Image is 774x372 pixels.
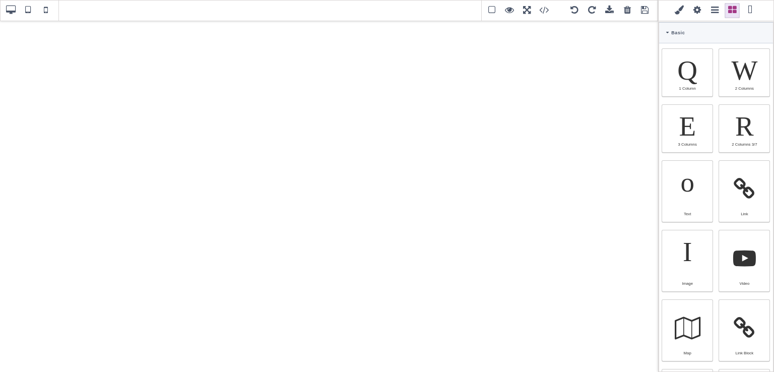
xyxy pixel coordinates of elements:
div: Link Block [725,351,764,355]
span: Settings [689,3,704,18]
div: 3 Columns [662,104,713,153]
div: 1 Column [662,48,713,97]
div: Map [668,351,707,355]
div: Image [668,281,707,286]
div: Link Block [719,299,770,361]
span: Preview [502,3,517,18]
span: Open Layer Manager [707,3,722,18]
div: Video [725,281,764,286]
div: Image [662,230,713,292]
div: Map [662,299,713,361]
div: 2 Columns 3/7 [725,142,764,147]
div: Text [668,212,707,216]
div: 2 Columns [719,48,770,97]
div: Basic [659,22,773,43]
span: Open AI Assistant [742,3,757,18]
span: Save & Close [637,3,653,18]
div: 2 Columns 3/7 [719,104,770,153]
div: 1 Column [668,86,707,91]
div: Link [719,160,770,222]
div: Link [725,212,764,216]
div: 2 Columns [725,86,764,91]
span: Fullscreen [520,3,535,18]
span: Open Blocks [725,3,740,18]
span: View components [484,3,499,18]
div: Video [719,230,770,292]
span: Open Style Manager [672,3,687,18]
div: 3 Columns [668,142,707,147]
div: Text [662,160,713,222]
span: View code [537,3,564,18]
